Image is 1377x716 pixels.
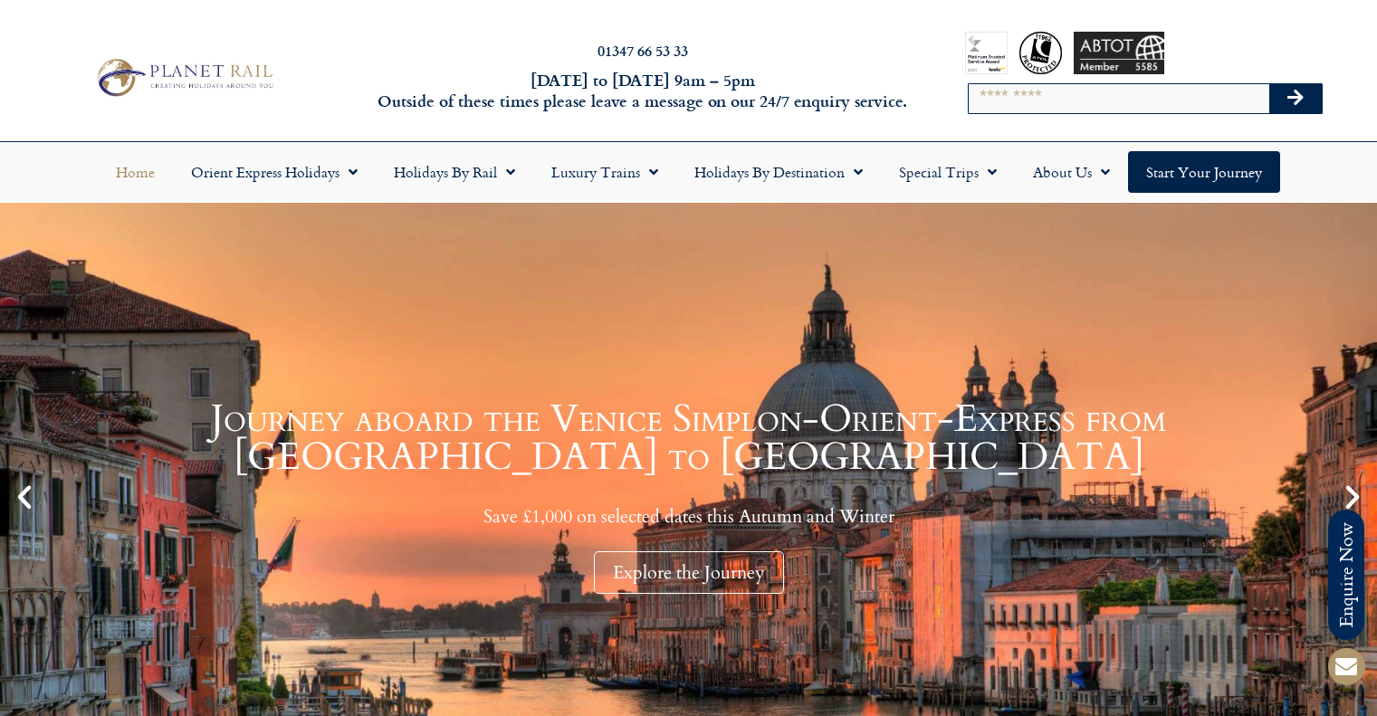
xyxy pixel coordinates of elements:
div: Next slide [1337,482,1368,512]
div: Previous slide [9,482,40,512]
a: Special Trips [881,151,1015,193]
a: Holidays by Destination [676,151,881,193]
h6: [DATE] to [DATE] 9am – 5pm Outside of these times please leave a message on our 24/7 enquiry serv... [372,70,913,112]
a: Home [98,151,173,193]
h1: Journey aboard the Venice Simplon-Orient-Express from [GEOGRAPHIC_DATA] to [GEOGRAPHIC_DATA] [45,400,1332,476]
a: Luxury Trains [533,151,676,193]
p: Save £1,000 on selected dates this Autumn and Winter [45,505,1332,528]
a: Holidays by Rail [376,151,533,193]
a: Orient Express Holidays [173,151,376,193]
a: Start your Journey [1128,151,1280,193]
a: 01347 66 53 33 [598,40,688,61]
button: Search [1269,84,1322,113]
div: Explore the Journey [594,551,784,594]
img: Planet Rail Train Holidays Logo [90,54,278,100]
nav: Menu [9,151,1368,193]
a: About Us [1015,151,1128,193]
